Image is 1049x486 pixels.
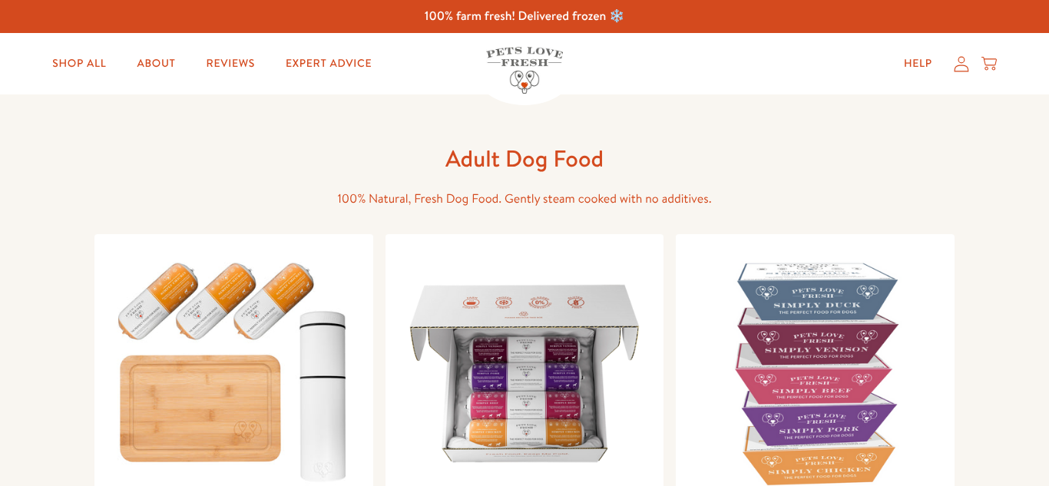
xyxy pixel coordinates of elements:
a: Reviews [194,48,267,79]
img: Pets Love Fresh [486,47,563,94]
a: Help [892,48,945,79]
span: 100% Natural, Fresh Dog Food. Gently steam cooked with no additives. [337,190,711,207]
h1: Adult Dog Food [279,144,770,174]
a: Shop All [40,48,118,79]
a: About [124,48,187,79]
a: Expert Advice [273,48,384,79]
